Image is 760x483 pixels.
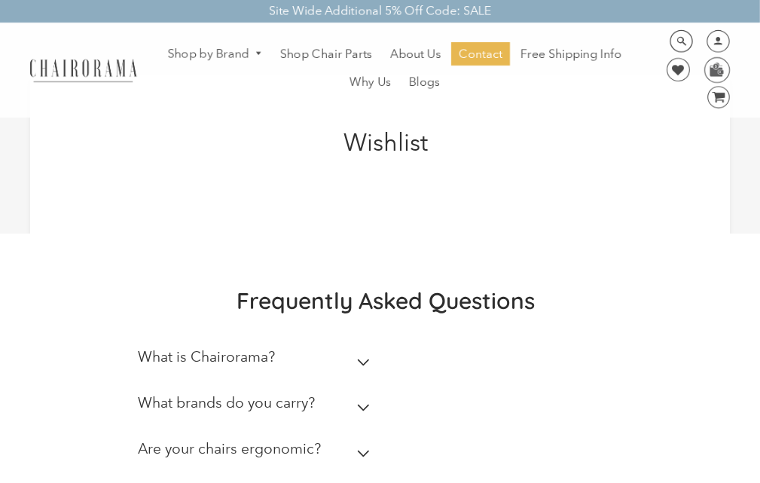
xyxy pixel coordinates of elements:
summary: What brands do you carry? [138,384,376,430]
a: Contact [451,42,510,66]
img: chairorama [23,57,143,83]
img: WhatsApp_Image_2024-07-12_at_16.23.01.webp [705,58,728,81]
a: Shop Chair Parts [273,42,380,66]
h1: Wishlist [158,128,613,157]
h2: Are your chairs ergonomic? [138,440,321,457]
h2: What is Chairorama? [138,348,275,365]
span: Contact [459,47,502,63]
span: About Us [390,47,441,63]
a: About Us [383,42,448,66]
nav: DesktopNavigation [151,42,639,98]
summary: What is Chairorama? [138,338,376,384]
span: Blogs [409,75,440,90]
span: Free Shipping Info [520,47,621,63]
a: Shop by Brand [160,43,270,66]
h2: Frequently Asked Questions [138,286,633,315]
span: Shop Chair Parts [280,47,372,63]
a: Free Shipping Info [513,42,629,66]
summary: Are your chairs ergonomic? [138,430,376,475]
span: Why Us [349,75,391,90]
a: Blogs [401,70,447,94]
h2: What brands do you carry? [138,394,315,411]
a: Why Us [342,70,398,94]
